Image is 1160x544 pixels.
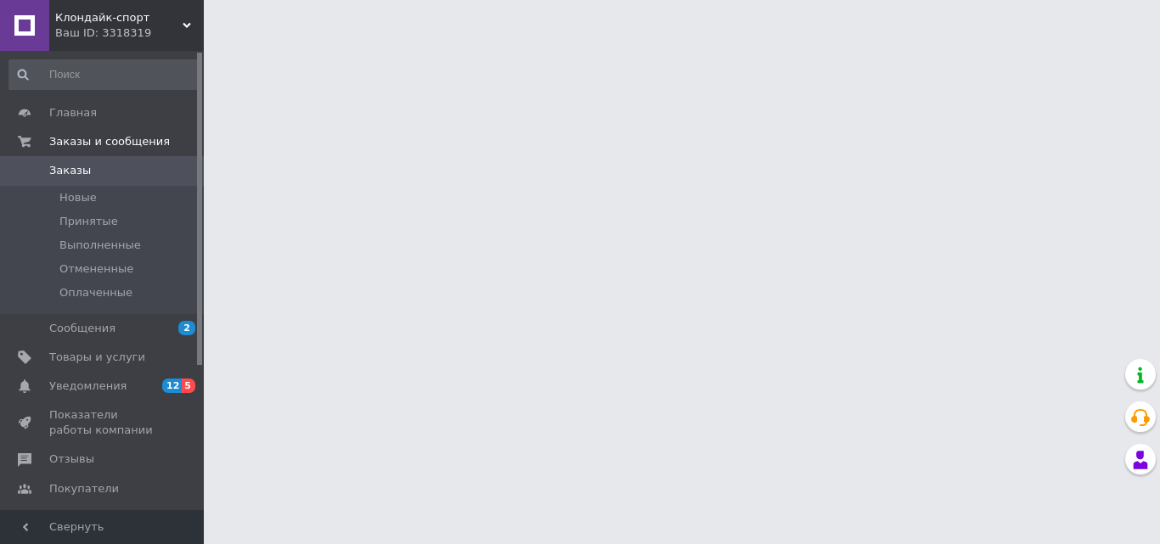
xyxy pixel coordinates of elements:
[49,451,94,467] span: Отзывы
[59,285,132,300] span: Оплаченные
[49,134,170,149] span: Заказы и сообщения
[59,214,118,229] span: Принятые
[49,379,127,394] span: Уведомления
[55,10,183,25] span: Клондайк-спорт
[49,163,91,178] span: Заказы
[55,25,204,41] div: Ваш ID: 3318319
[59,261,133,277] span: Отмененные
[162,379,182,393] span: 12
[49,105,97,121] span: Главная
[59,190,97,205] span: Новые
[178,321,195,335] span: 2
[59,238,141,253] span: Выполненные
[49,407,157,438] span: Показатели работы компании
[8,59,200,90] input: Поиск
[182,379,195,393] span: 5
[49,350,145,365] span: Товары и услуги
[49,321,115,336] span: Сообщения
[49,481,119,496] span: Покупатели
